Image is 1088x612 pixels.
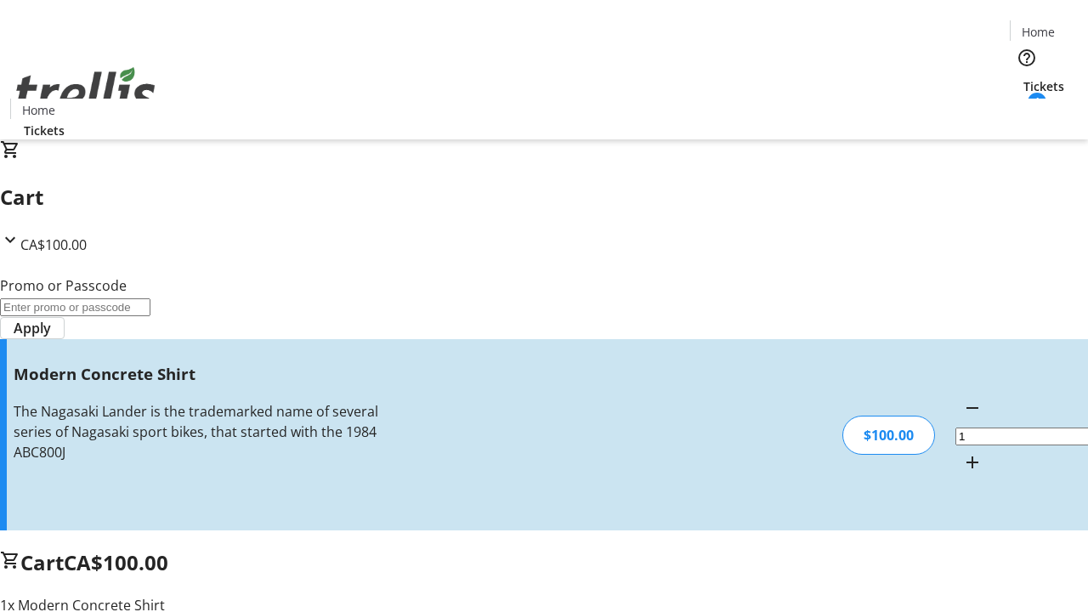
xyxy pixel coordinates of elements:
span: CA$100.00 [64,548,168,576]
span: Tickets [24,122,65,139]
div: $100.00 [842,416,935,455]
button: Decrement by one [955,391,989,425]
button: Cart [1010,95,1044,129]
span: Apply [14,318,51,338]
button: Help [1010,41,1044,75]
a: Home [11,101,65,119]
a: Tickets [10,122,78,139]
div: The Nagasaki Lander is the trademarked name of several series of Nagasaki sport bikes, that start... [14,401,385,462]
img: Orient E2E Organization j9Ja2GK1b9's Logo [10,48,161,133]
button: Increment by one [955,445,989,479]
span: Tickets [1023,77,1064,95]
span: Home [22,101,55,119]
span: CA$100.00 [20,235,87,254]
h3: Modern Concrete Shirt [14,362,385,386]
a: Tickets [1010,77,1078,95]
span: Home [1022,23,1055,41]
a: Home [1011,23,1065,41]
